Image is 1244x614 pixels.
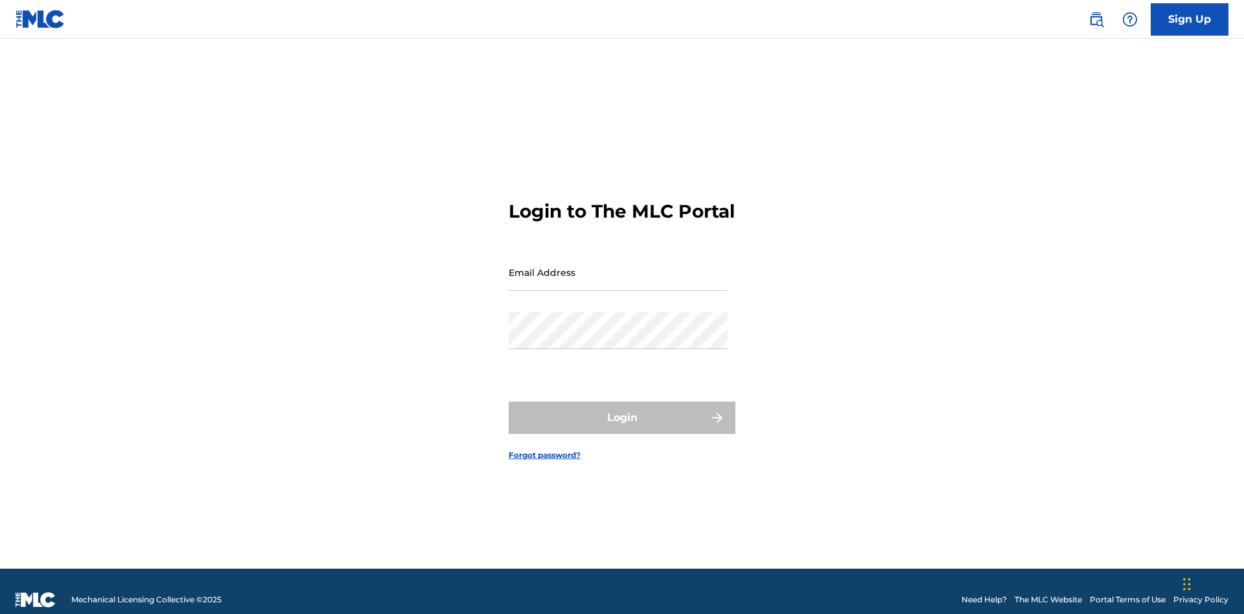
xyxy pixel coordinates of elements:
a: Public Search [1083,6,1109,32]
a: Need Help? [962,594,1007,606]
iframe: Chat Widget [1179,552,1244,614]
img: logo [16,592,56,608]
a: Privacy Policy [1173,594,1228,606]
span: Mechanical Licensing Collective © 2025 [71,594,222,606]
div: Help [1117,6,1143,32]
img: MLC Logo [16,10,65,28]
img: help [1122,12,1138,27]
h3: Login to The MLC Portal [509,200,735,223]
a: The MLC Website [1015,594,1082,606]
a: Forgot password? [509,449,581,461]
img: search [1088,12,1104,27]
a: Portal Terms of Use [1090,594,1166,606]
a: Sign Up [1151,3,1228,36]
div: Drag [1183,565,1191,604]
